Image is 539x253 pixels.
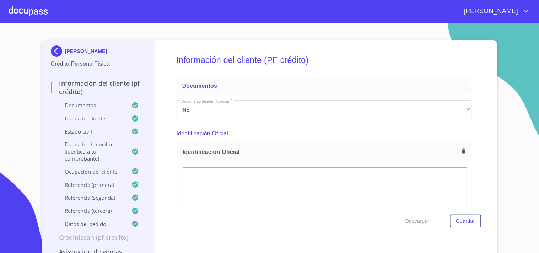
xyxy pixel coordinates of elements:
[51,141,132,162] p: Datos del domicilio (idéntico a tu comprobante)
[403,215,432,228] button: Descargar
[51,128,132,135] p: Estado Civil
[51,102,132,109] p: Documentos
[51,220,132,227] p: Datos del pedido
[450,215,481,228] button: Guardar
[51,181,132,188] p: Referencia (primera)
[177,77,472,95] div: Documentos
[51,115,132,122] p: Datos del cliente
[459,6,522,17] span: [PERSON_NAME]
[177,45,472,75] h5: Información del cliente (PF crédito)
[51,194,132,201] p: Referencia (segunda)
[51,45,146,60] div: [PERSON_NAME]
[51,45,65,57] img: Docupass spot blue
[51,207,132,214] p: Referencia (tercera)
[65,48,107,54] p: [PERSON_NAME]
[177,129,228,138] p: Identificación Oficial
[182,83,217,89] span: Documentos
[177,100,472,119] div: INE
[51,233,146,242] p: Credinissan (PF crédito)
[183,148,459,156] span: Identificación Oficial
[459,6,530,17] button: account of current user
[51,60,146,68] p: Crédito Persona Física
[51,79,146,96] p: Información del cliente (PF crédito)
[456,217,475,226] span: Guardar
[405,217,430,226] span: Descargar
[51,168,132,175] p: Ocupación del Cliente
